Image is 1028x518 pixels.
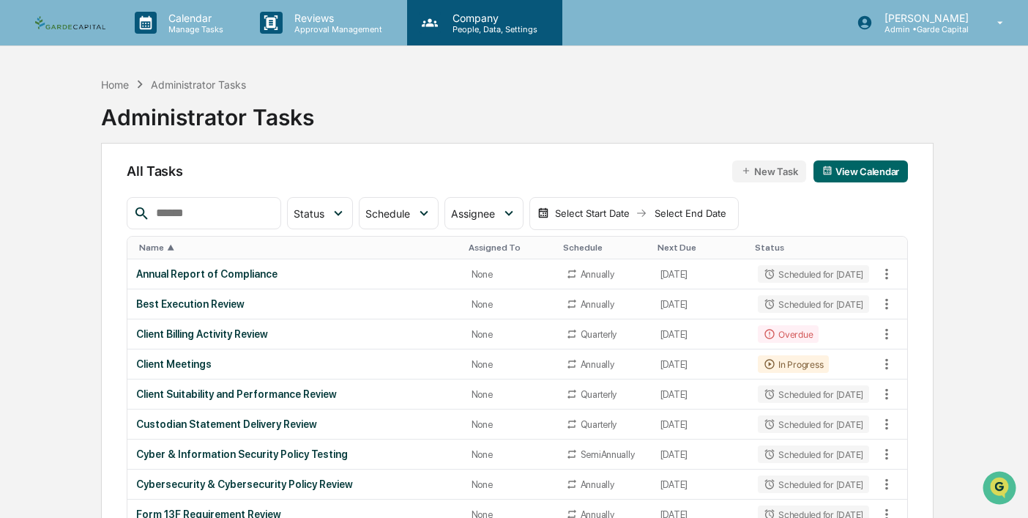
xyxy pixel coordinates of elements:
span: Schedule [365,207,410,220]
td: [DATE] [652,259,749,289]
p: People, Data, Settings [441,24,545,34]
p: Company [441,12,545,24]
img: calendar [537,207,549,219]
div: Annual Report of Compliance [136,268,453,280]
div: Sorry about that. The question was, what action kicks off the employees certifying and submitting... [95,67,259,155]
div: In Progress [758,355,829,373]
div: Scheduled for [DATE] [758,476,869,493]
div: Quarterly [581,419,617,430]
div: Toggle SortBy [563,243,646,253]
button: Send [253,394,271,412]
div: Annually [581,479,614,490]
div: None [472,329,548,340]
div: Overdue [758,325,819,343]
p: No worries! They'll automatically get a notification as part of the "Quarterly Financial Reportin... [54,201,246,325]
div: Administrator Tasks [101,92,314,130]
img: arrow right [636,207,647,219]
button: New Task [732,160,806,182]
div: Cyber & Information Security Policy Testing [136,448,453,460]
td: [DATE] [652,319,749,349]
div: None [472,359,548,370]
div: Home [101,78,129,91]
p: Calendar [157,12,231,24]
button: View Calendar [813,160,908,182]
div: None [472,479,548,490]
td: [DATE] [652,289,749,319]
div: SemiAnnually [581,449,635,460]
img: Go home [38,12,56,29]
div: Scheduled for [DATE] [758,385,869,403]
div: Administrator Tasks [151,78,246,91]
div: Scheduled for [DATE] [758,265,869,283]
div: Quarterly [581,329,617,340]
div: Cybersecurity & Cybersecurity Policy Review [136,478,453,490]
td: [DATE] [652,349,749,380]
div: Toggle SortBy [878,243,907,253]
div: Scheduled for [DATE] [758,415,869,433]
div: Toggle SortBy [469,243,551,253]
div: None [472,299,548,310]
div: Best Execution Review [136,298,453,310]
p: Reviews [283,12,390,24]
div: Client Billing Activity Review [136,328,453,340]
img: 1746055101610-c473b297-6a78-478c-a979-82029cc54cd1 [29,320,41,332]
td: [DATE] [652,470,749,500]
td: [DATE] [652,380,749,410]
span: ▲ [167,243,174,253]
div: Client Suitability and Performance Review [136,388,453,400]
div: Annually [581,299,614,310]
span: • [123,338,128,350]
div: Scheduled for [DATE] [758,295,869,313]
div: Custodian Statement Delivery Review [136,418,453,430]
p: Manage Tasks [157,24,231,34]
img: Jack Rasmussen [15,306,38,329]
td: [DATE] [652,440,749,470]
div: None [472,449,548,460]
img: calendar [822,166,833,176]
p: Admin • Garde Capital [873,24,976,34]
p: Approval Management [283,24,390,34]
div: None [472,389,548,400]
div: Select Start Date [552,207,633,219]
span: [PERSON_NAME] [47,338,120,350]
span: 9:39 AM [231,165,267,177]
div: Toggle SortBy [658,243,743,253]
p: [PERSON_NAME] [873,12,976,24]
div: Annually [581,269,614,280]
span: 9:43 AM [131,338,167,350]
div: Scheduled for [DATE] [758,445,869,463]
div: Select End Date [650,207,731,219]
div: Toggle SortBy [755,243,872,253]
span: Assignee [451,207,495,220]
div: None [472,269,548,280]
div: Toggle SortBy [139,243,456,253]
iframe: Open customer support [981,470,1021,509]
span: All Tasks [127,163,182,179]
button: back [15,12,32,29]
div: Quarterly [581,389,617,400]
div: Annually [581,359,614,370]
td: [DATE] [652,410,749,440]
div: Client Meetings [136,358,453,370]
span: Status [294,207,324,220]
img: logo [35,16,105,30]
div: None [472,419,548,430]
